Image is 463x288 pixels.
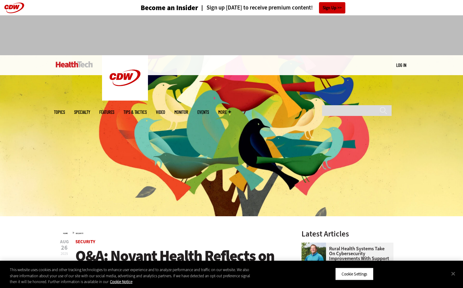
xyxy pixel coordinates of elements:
[75,239,95,245] a: Security
[63,232,68,235] a: Home
[302,243,326,267] img: Jim Roeder
[63,230,286,235] div: »
[61,251,68,256] span: 2025
[76,232,83,235] a: Security
[123,110,147,114] a: Tips & Tactics
[56,61,93,67] img: Home
[60,240,69,244] span: Aug
[446,267,460,280] button: Close
[302,230,393,238] h3: Latest Articles
[156,110,165,114] a: Video
[198,5,313,11] a: Sign up [DATE] to receive premium content!
[99,110,114,114] a: Features
[396,62,406,68] div: User menu
[120,21,343,49] iframe: advertisement
[54,110,65,114] span: Topics
[110,279,132,284] a: More information about your privacy
[396,62,406,68] a: Log in
[60,245,69,251] span: 26
[102,55,148,101] img: Home
[174,110,188,114] a: MonITor
[218,110,231,114] span: More
[302,246,390,261] a: Rural Health Systems Take On Cybersecurity Improvements with Support
[74,110,90,114] span: Specialty
[335,267,374,280] button: Cookie Settings
[141,4,198,11] h3: Become an Insider
[197,110,209,114] a: Events
[319,2,345,13] a: Sign Up
[302,243,329,248] a: Jim Roeder
[118,4,198,11] a: Become an Insider
[102,96,148,102] a: CDW
[10,267,255,285] div: This website uses cookies and other tracking technologies to enhance user experience and to analy...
